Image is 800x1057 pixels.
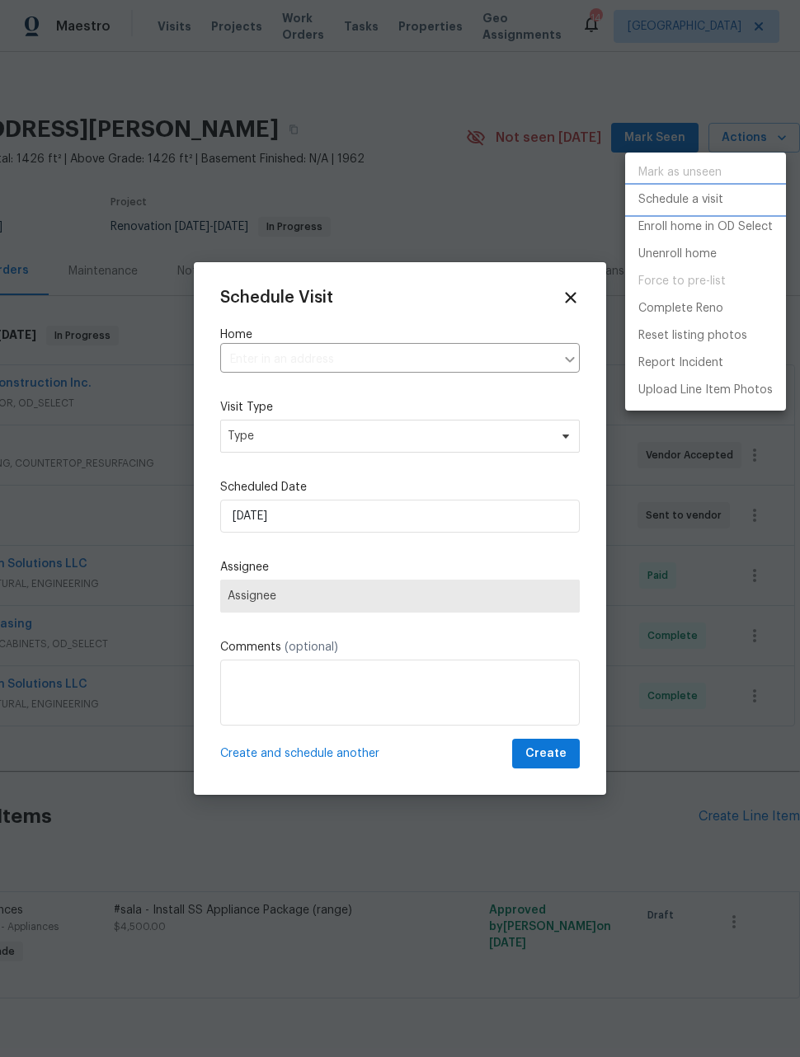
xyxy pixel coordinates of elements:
p: Upload Line Item Photos [638,382,773,399]
span: Setup visit must be completed before moving home to pre-list [625,268,786,295]
p: Report Incident [638,355,723,372]
p: Reset listing photos [638,327,747,345]
p: Complete Reno [638,300,723,317]
p: Enroll home in OD Select [638,218,773,236]
p: Unenroll home [638,246,717,263]
p: Schedule a visit [638,191,723,209]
